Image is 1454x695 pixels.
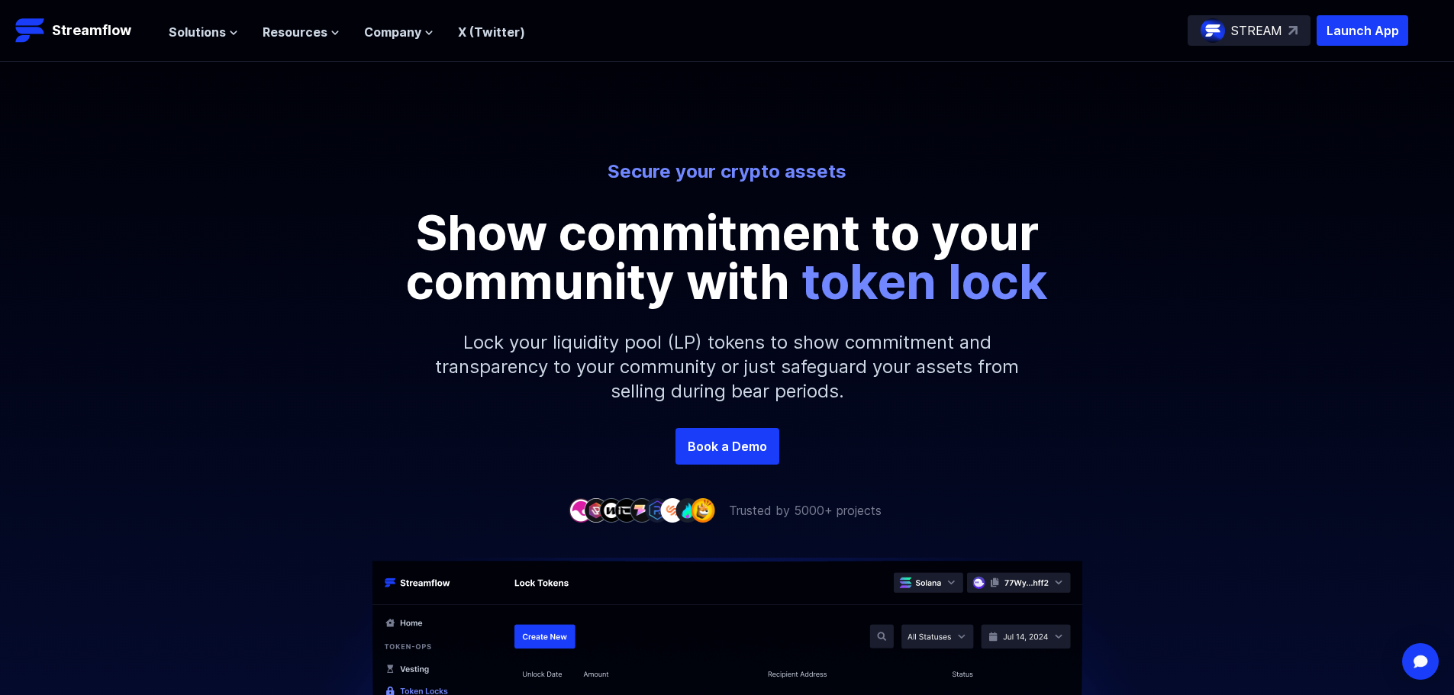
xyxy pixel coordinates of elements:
[1288,26,1298,35] img: top-right-arrow.svg
[675,428,779,465] a: Book a Demo
[569,498,593,522] img: company-1
[1317,15,1408,46] button: Launch App
[1231,21,1282,40] p: STREAM
[384,208,1071,306] p: Show commitment to your community with
[691,498,715,522] img: company-9
[675,498,700,522] img: company-8
[263,23,327,41] span: Resources
[645,498,669,522] img: company-6
[584,498,608,522] img: company-2
[169,23,226,41] span: Solutions
[364,23,434,41] button: Company
[169,23,238,41] button: Solutions
[399,306,1056,428] p: Lock your liquidity pool (LP) tokens to show commitment and transparency to your community or jus...
[52,20,131,41] p: Streamflow
[599,498,624,522] img: company-3
[801,252,1048,310] span: token lock
[1402,643,1439,680] div: Open Intercom Messenger
[729,501,882,520] p: Trusted by 5000+ projects
[305,159,1150,184] p: Secure your crypto assets
[1188,15,1311,46] a: STREAM
[614,498,639,522] img: company-4
[1201,18,1225,43] img: streamflow-logo-circle.png
[364,23,421,41] span: Company
[660,498,685,522] img: company-7
[630,498,654,522] img: company-5
[15,15,153,46] a: Streamflow
[263,23,340,41] button: Resources
[15,15,46,46] img: Streamflow Logo
[458,24,525,40] a: X (Twitter)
